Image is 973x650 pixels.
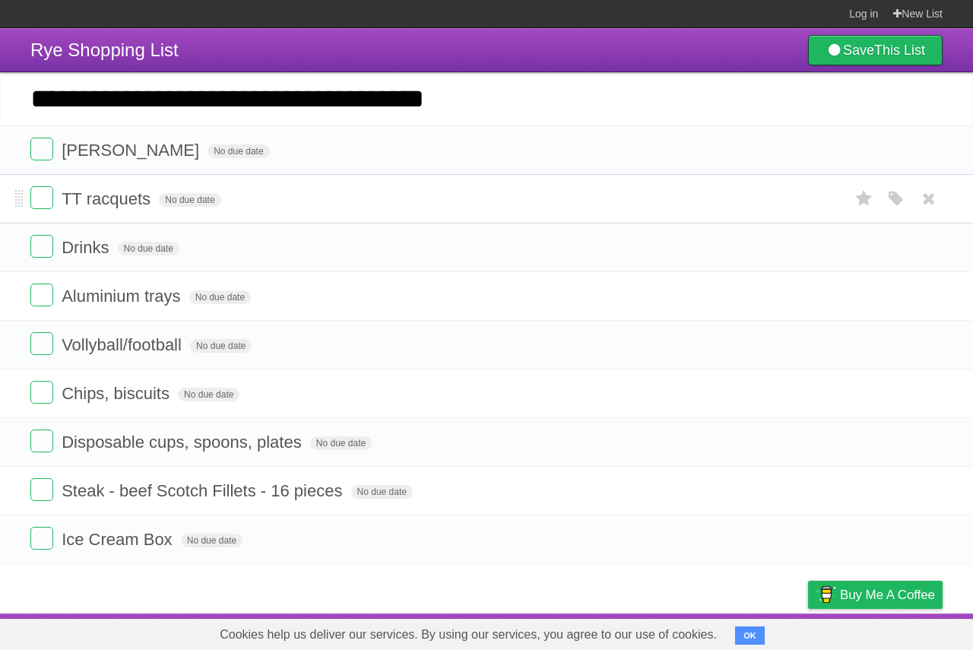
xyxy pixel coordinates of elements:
a: Buy me a coffee [808,581,943,609]
label: Star task [850,186,879,211]
label: Done [30,284,53,306]
span: No due date [181,534,242,547]
span: Chips, biscuits [62,384,173,403]
span: Steak - beef Scotch Fillets - 16 pieces [62,481,346,500]
a: Developers [656,617,718,646]
label: Done [30,527,53,550]
b: This List [874,43,925,58]
label: Done [30,332,53,355]
span: [PERSON_NAME] [62,141,203,160]
a: Terms [737,617,770,646]
a: Suggest a feature [847,617,943,646]
span: Cookies help us deliver our services. By using our services, you agree to our use of cookies. [204,620,732,650]
span: No due date [189,290,251,304]
label: Done [30,235,53,258]
label: Done [30,430,53,452]
span: No due date [310,436,372,450]
span: Drinks [62,238,113,257]
span: Buy me a coffee [840,582,935,608]
a: About [606,617,638,646]
span: Ice Cream Box [62,530,176,549]
span: No due date [159,193,220,207]
span: Vollyball/football [62,335,185,354]
span: No due date [208,144,269,158]
a: SaveThis List [808,35,943,65]
span: Disposable cups, spoons, plates [62,433,306,452]
label: Done [30,381,53,404]
button: OK [735,626,765,645]
a: Privacy [788,617,828,646]
span: Aluminium trays [62,287,184,306]
img: Buy me a coffee [816,582,836,607]
span: No due date [190,339,252,353]
span: No due date [351,485,413,499]
span: No due date [118,242,179,255]
span: No due date [178,388,239,401]
span: Rye Shopping List [30,40,179,60]
label: Done [30,186,53,209]
span: TT racquets [62,189,154,208]
label: Done [30,478,53,501]
label: Done [30,138,53,160]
